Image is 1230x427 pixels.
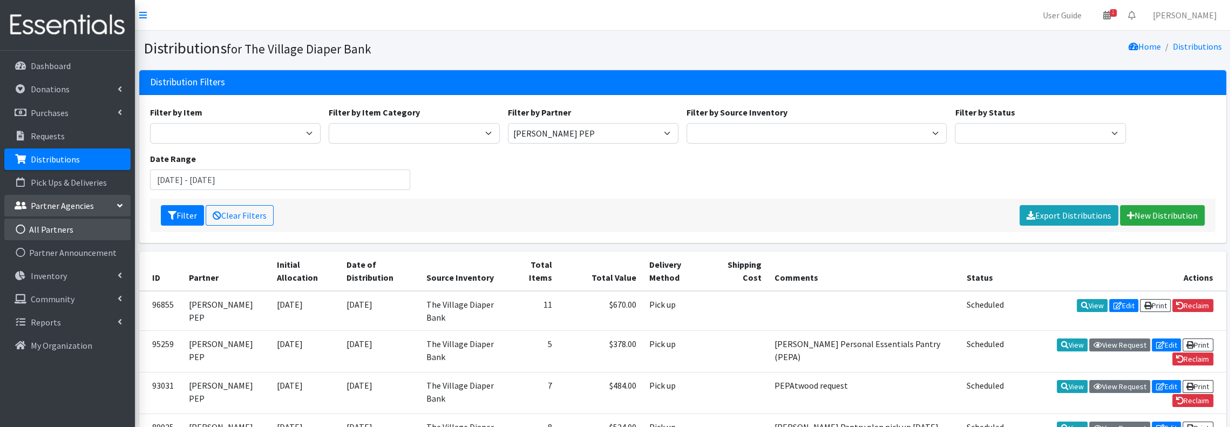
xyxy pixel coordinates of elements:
[768,330,960,372] td: [PERSON_NAME] Personal Essentials Pantry (PEPA)
[1152,338,1181,351] a: Edit
[182,372,270,414] td: [PERSON_NAME] PEP
[161,205,204,226] button: Filter
[340,252,420,291] th: Date of Distribution
[206,205,274,226] a: Clear Filters
[139,330,182,372] td: 95259
[31,60,71,71] p: Dashboard
[31,177,107,188] p: Pick Ups & Deliveries
[4,7,131,43] img: HumanEssentials
[31,294,74,304] p: Community
[31,131,65,141] p: Requests
[1057,338,1088,351] a: View
[1020,205,1118,226] a: Export Distributions
[768,252,960,291] th: Comments
[508,106,571,119] label: Filter by Partner
[1089,380,1150,393] a: View Request
[4,195,131,216] a: Partner Agencies
[139,372,182,414] td: 93031
[31,84,70,94] p: Donations
[270,291,340,331] td: [DATE]
[1144,4,1226,26] a: [PERSON_NAME]
[31,107,69,118] p: Purchases
[1183,338,1213,351] a: Print
[502,372,558,414] td: 7
[144,39,679,58] h1: Distributions
[559,291,643,331] td: $670.00
[4,288,131,310] a: Community
[1089,338,1150,351] a: View Request
[31,200,94,211] p: Partner Agencies
[960,330,1010,372] td: Scheduled
[1077,299,1107,312] a: View
[1095,4,1119,26] a: 1
[340,330,420,372] td: [DATE]
[270,252,340,291] th: Initial Allocation
[643,252,708,291] th: Delivery Method
[559,372,643,414] td: $484.00
[502,291,558,331] td: 11
[708,252,768,291] th: Shipping Cost
[1109,299,1138,312] a: Edit
[1034,4,1090,26] a: User Guide
[960,372,1010,414] td: Scheduled
[1110,9,1117,17] span: 1
[139,291,182,331] td: 96855
[340,372,420,414] td: [DATE]
[150,77,225,88] h3: Distribution Filters
[150,106,202,119] label: Filter by Item
[559,330,643,372] td: $378.00
[4,78,131,100] a: Donations
[1010,252,1226,291] th: Actions
[4,172,131,193] a: Pick Ups & Deliveries
[4,242,131,263] a: Partner Announcement
[182,330,270,372] td: [PERSON_NAME] PEP
[420,372,502,414] td: The Village Diaper Bank
[502,330,558,372] td: 5
[768,372,960,414] td: PEPAtwood request
[687,106,787,119] label: Filter by Source Inventory
[643,330,708,372] td: Pick up
[31,317,61,328] p: Reports
[1057,380,1088,393] a: View
[1120,205,1205,226] a: New Distribution
[1129,41,1161,52] a: Home
[643,291,708,331] td: Pick up
[4,219,131,240] a: All Partners
[31,270,67,281] p: Inventory
[1172,394,1213,407] a: Reclaim
[340,291,420,331] td: [DATE]
[1140,299,1171,312] a: Print
[31,154,80,165] p: Distributions
[182,291,270,331] td: [PERSON_NAME] PEP
[4,102,131,124] a: Purchases
[502,252,558,291] th: Total Items
[4,335,131,356] a: My Organization
[4,148,131,170] a: Distributions
[559,252,643,291] th: Total Value
[182,252,270,291] th: Partner
[4,265,131,287] a: Inventory
[139,252,182,291] th: ID
[420,330,502,372] td: The Village Diaper Bank
[150,152,196,165] label: Date Range
[420,252,502,291] th: Source Inventory
[227,41,371,57] small: for The Village Diaper Bank
[31,340,92,351] p: My Organization
[150,170,410,190] input: January 1, 2011 - December 31, 2011
[270,330,340,372] td: [DATE]
[1172,299,1213,312] a: Reclaim
[420,291,502,331] td: The Village Diaper Bank
[643,372,708,414] td: Pick up
[1173,41,1222,52] a: Distributions
[4,311,131,333] a: Reports
[270,372,340,414] td: [DATE]
[4,55,131,77] a: Dashboard
[1172,353,1213,365] a: Reclaim
[329,106,420,119] label: Filter by Item Category
[1152,380,1181,393] a: Edit
[1183,380,1213,393] a: Print
[955,106,1015,119] label: Filter by Status
[960,291,1010,331] td: Scheduled
[960,252,1010,291] th: Status
[4,125,131,147] a: Requests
